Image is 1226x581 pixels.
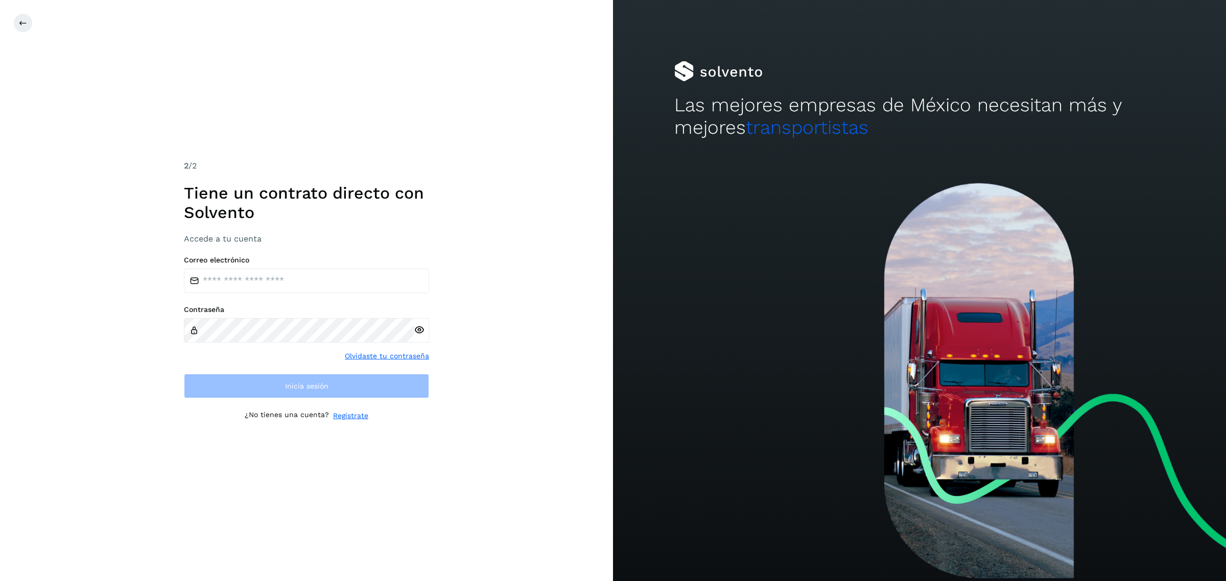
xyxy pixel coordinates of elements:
label: Correo electrónico [184,256,429,264]
span: 2 [184,161,188,171]
a: Olvidaste tu contraseña [345,351,429,361]
h3: Accede a tu cuenta [184,234,429,244]
button: Inicia sesión [184,374,429,398]
h1: Tiene un contrato directo con Solvento [184,183,429,223]
h2: Las mejores empresas de México necesitan más y mejores [674,94,1165,139]
label: Contraseña [184,305,429,314]
a: Regístrate [333,410,368,421]
div: /2 [184,160,429,172]
span: transportistas [746,116,868,138]
p: ¿No tienes una cuenta? [245,410,329,421]
span: Inicia sesión [285,382,328,390]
